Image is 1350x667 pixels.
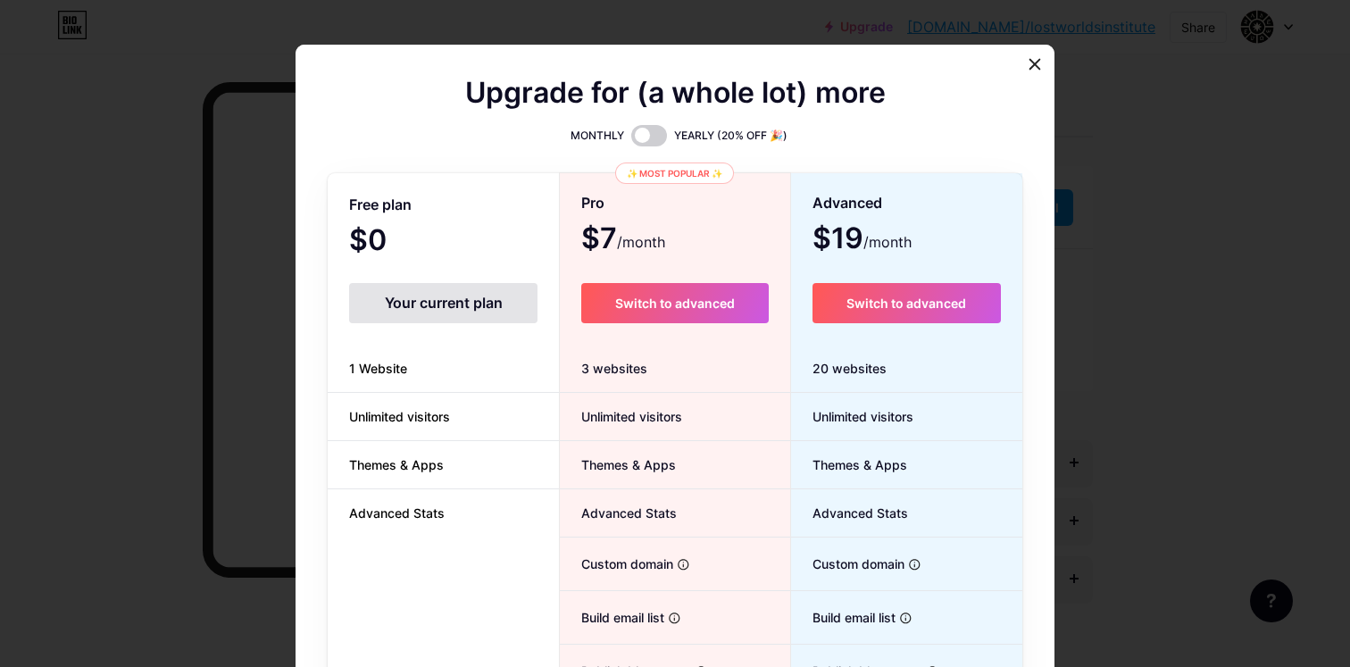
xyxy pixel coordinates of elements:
[615,163,734,184] div: ✨ Most popular ✨
[812,283,1001,323] button: Switch to advanced
[581,283,768,323] button: Switch to advanced
[560,554,673,573] span: Custom domain
[791,407,913,426] span: Unlimited visitors
[349,283,537,323] div: Your current plan
[571,127,624,145] span: MONTHLY
[791,504,908,522] span: Advanced Stats
[812,228,912,253] span: $19
[846,296,966,311] span: Switch to advanced
[581,188,604,219] span: Pro
[863,231,912,253] span: /month
[812,188,882,219] span: Advanced
[349,189,412,221] span: Free plan
[791,455,907,474] span: Themes & Apps
[328,359,429,378] span: 1 Website
[328,504,466,522] span: Advanced Stats
[617,231,665,253] span: /month
[791,608,896,627] span: Build email list
[349,229,435,254] span: $0
[465,82,886,104] span: Upgrade for (a whole lot) more
[560,608,664,627] span: Build email list
[560,455,676,474] span: Themes & Apps
[328,407,471,426] span: Unlimited visitors
[791,345,1022,393] div: 20 websites
[581,228,665,253] span: $7
[791,554,904,573] span: Custom domain
[560,504,677,522] span: Advanced Stats
[328,455,465,474] span: Themes & Apps
[615,296,735,311] span: Switch to advanced
[560,345,789,393] div: 3 websites
[560,407,682,426] span: Unlimited visitors
[674,127,787,145] span: YEARLY (20% OFF 🎉)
